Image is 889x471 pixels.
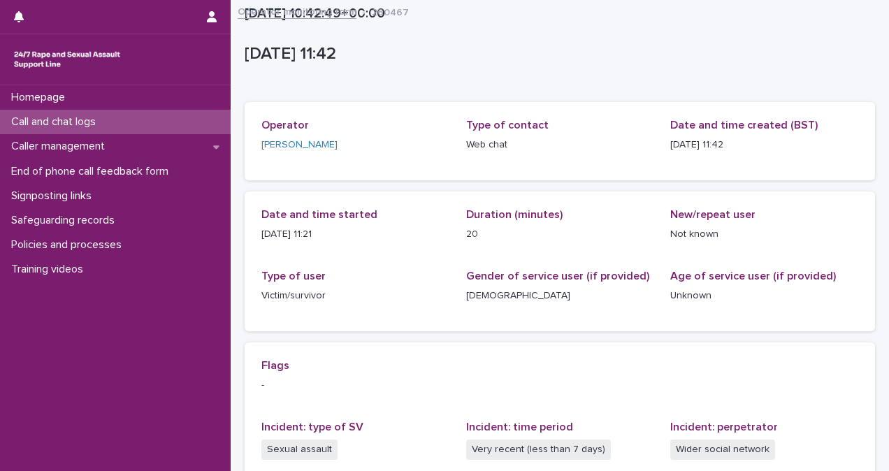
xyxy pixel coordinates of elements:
[466,209,563,220] span: Duration (minutes)
[11,45,123,73] img: rhQMoQhaT3yELyF149Cw
[466,227,654,242] p: 20
[6,91,76,104] p: Homepage
[261,360,289,371] span: Flags
[261,289,449,303] p: Victim/survivor
[261,421,363,433] span: Incident: type of SV
[466,289,654,303] p: [DEMOGRAPHIC_DATA]
[6,140,116,153] p: Caller management
[670,227,858,242] p: Not known
[670,270,836,282] span: Age of service user (if provided)
[6,115,107,129] p: Call and chat logs
[6,189,103,203] p: Signposting links
[670,209,756,220] span: New/repeat user
[466,440,611,460] span: Very recent (less than 7 days)
[245,44,869,64] p: [DATE] 11:42
[670,138,858,152] p: [DATE] 11:42
[372,3,409,19] p: 260467
[466,138,654,152] p: Web chat
[261,378,858,393] p: -
[261,138,338,152] a: [PERSON_NAME]
[261,119,309,131] span: Operator
[466,270,649,282] span: Gender of service user (if provided)
[670,440,775,460] span: Wider social network
[670,289,858,303] p: Unknown
[6,263,94,276] p: Training videos
[466,421,573,433] span: Incident: time period
[261,227,449,242] p: [DATE] 11:21
[261,209,377,220] span: Date and time started
[261,270,326,282] span: Type of user
[6,214,126,227] p: Safeguarding records
[670,421,778,433] span: Incident: perpetrator
[238,3,356,19] a: Operator monitoring form
[6,238,133,252] p: Policies and processes
[6,165,180,178] p: End of phone call feedback form
[466,119,549,131] span: Type of contact
[261,440,338,460] span: Sexual assault
[670,119,818,131] span: Date and time created (BST)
